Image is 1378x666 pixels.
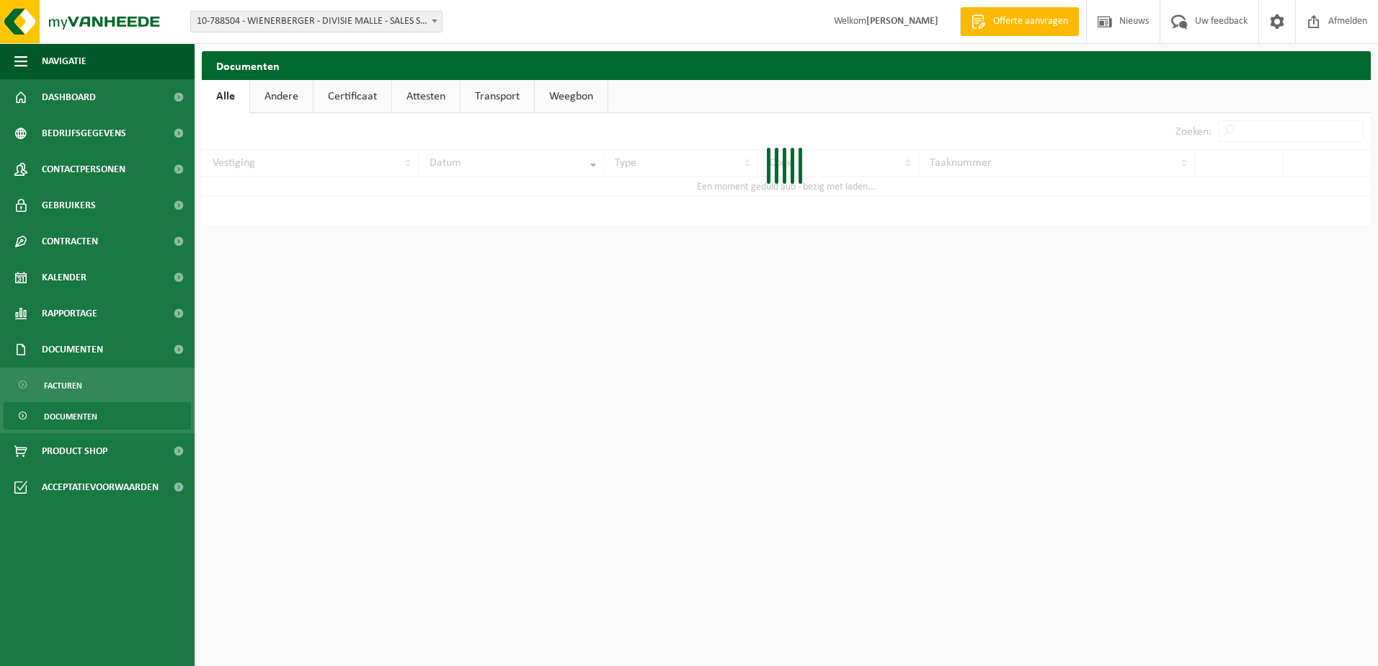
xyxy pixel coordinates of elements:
[42,151,125,187] span: Contactpersonen
[202,80,249,113] a: Alle
[190,11,443,32] span: 10-788504 - WIENERBERGER - DIVISIE MALLE - SALES SUPPORT CENTER - MALLE
[42,259,86,296] span: Kalender
[42,469,159,505] span: Acceptatievoorwaarden
[990,14,1072,29] span: Offerte aanvragen
[866,16,938,27] strong: [PERSON_NAME]
[42,433,107,469] span: Product Shop
[250,80,313,113] a: Andere
[44,372,82,399] span: Facturen
[42,223,98,259] span: Contracten
[392,80,460,113] a: Attesten
[42,332,103,368] span: Documenten
[314,80,391,113] a: Certificaat
[42,187,96,223] span: Gebruikers
[191,12,442,32] span: 10-788504 - WIENERBERGER - DIVISIE MALLE - SALES SUPPORT CENTER - MALLE
[535,80,608,113] a: Weegbon
[4,402,191,430] a: Documenten
[202,51,1371,79] h2: Documenten
[42,79,96,115] span: Dashboard
[42,296,97,332] span: Rapportage
[42,43,86,79] span: Navigatie
[461,80,534,113] a: Transport
[44,403,97,430] span: Documenten
[960,7,1079,36] a: Offerte aanvragen
[42,115,126,151] span: Bedrijfsgegevens
[4,371,191,399] a: Facturen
